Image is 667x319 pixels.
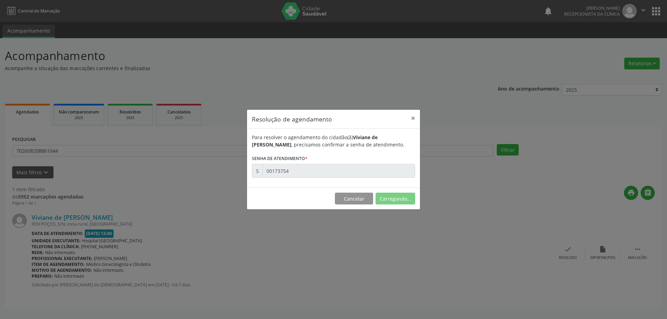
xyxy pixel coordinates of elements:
button: Close [406,110,420,127]
label: Senha de atendimento [252,153,307,164]
button: Carregando... [376,193,415,204]
h5: Resolução de agendamento [252,115,332,124]
button: Cancelar [335,193,373,204]
b: Viviane de [PERSON_NAME] [252,134,378,148]
div: S [252,164,263,178]
div: Para resolver o agendamento do cidadão(ã) , precisamos confirmar a senha de atendimento. [252,134,415,148]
